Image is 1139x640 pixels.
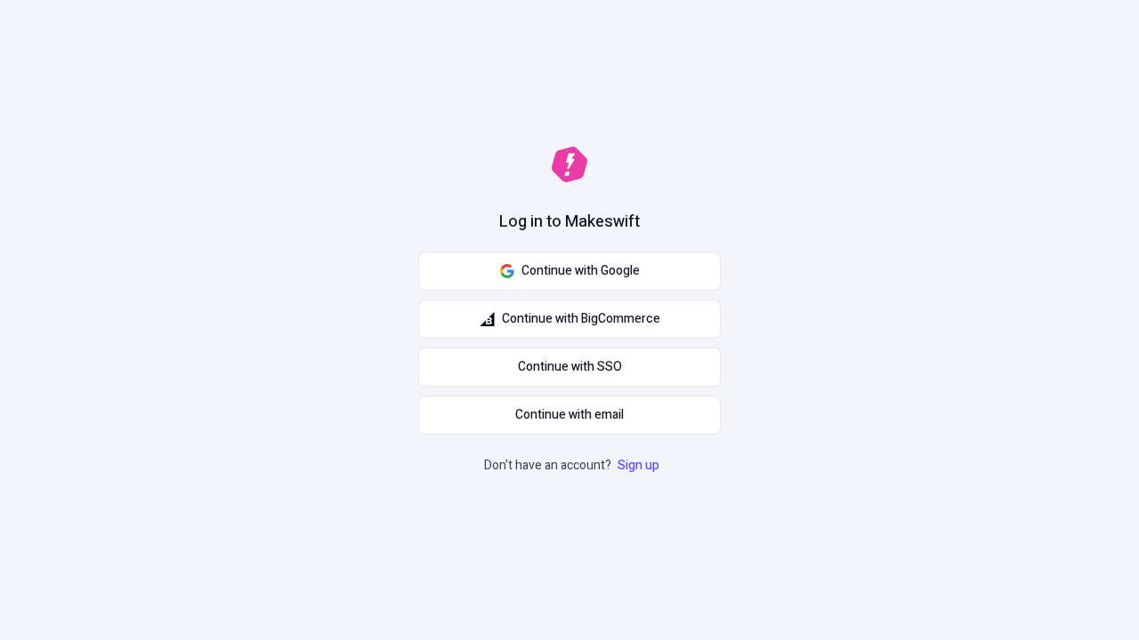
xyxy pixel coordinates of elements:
span: Continue with email [515,405,624,425]
button: Continue with BigCommerce [418,300,721,339]
p: Don't have an account? [484,456,663,476]
a: Sign up [614,456,663,475]
a: Continue with SSO [418,348,721,387]
h1: Log in to Makeswift [499,211,640,234]
span: Continue with Google [521,261,640,281]
button: Continue with email [418,396,721,435]
span: Continue with BigCommerce [502,309,660,329]
button: Continue with Google [418,252,721,291]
